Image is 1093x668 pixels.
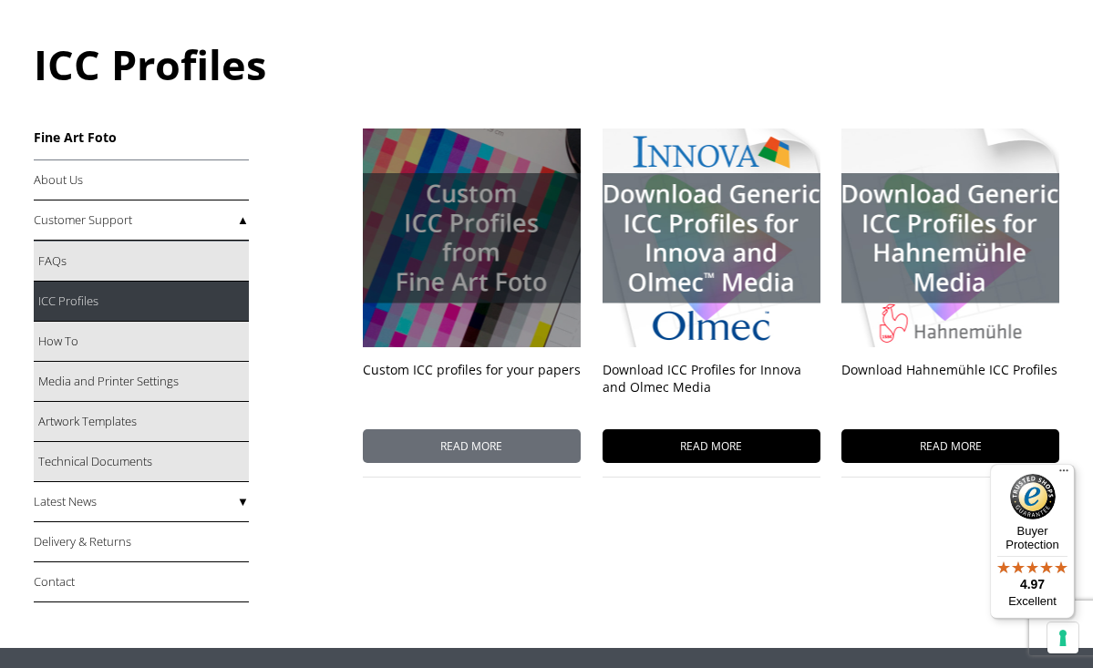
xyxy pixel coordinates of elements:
[34,442,249,482] a: Technical Documents
[841,361,1059,416] h3: Download Hahnemühle ICC Profiles
[34,522,249,562] a: Delivery & Returns
[34,322,249,362] a: How To
[990,524,1075,551] p: Buyer Protection
[34,562,249,602] a: Contact
[1053,464,1075,486] button: Menu
[34,242,249,282] a: FAQs
[841,429,1059,463] span: READ MORE
[363,361,581,416] h3: Custom ICC profiles for your papers
[34,128,249,146] h3: Fine Art Foto
[34,200,249,241] a: Customer Support
[1010,474,1056,519] img: Trusted Shops Trustmark
[34,36,1060,92] h1: ICC Profiles
[363,429,581,463] span: READ MORE
[1020,577,1045,591] span: 4.97
[34,160,249,200] a: About Us
[1047,622,1078,653] button: Your consent preferences for tracking technologies
[603,361,820,416] h3: Download ICC Profiles for Innova and Olmec Media
[34,282,249,322] a: ICC Profiles
[603,429,820,463] span: READ MORE
[34,402,249,442] a: Artwork Templates
[34,482,249,522] a: Latest News
[990,594,1075,609] p: Excellent
[990,464,1075,619] button: Trusted Shops TrustmarkBuyer Protection4.97Excellent
[34,362,249,402] a: Media and Printer Settings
